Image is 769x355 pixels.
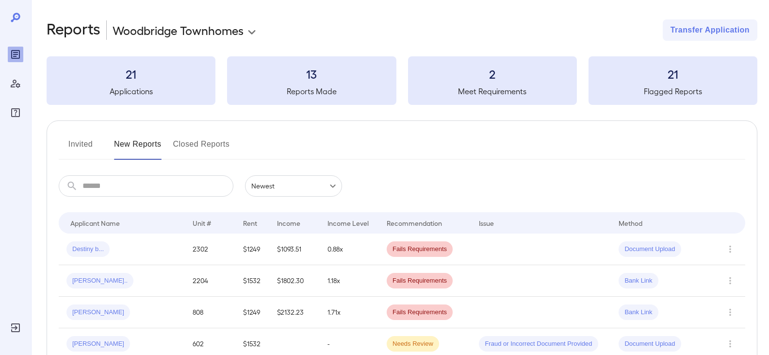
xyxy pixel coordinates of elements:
[619,308,658,317] span: Bank Link
[185,265,235,297] td: 2204
[66,308,130,317] span: [PERSON_NAME]
[619,245,681,254] span: Document Upload
[185,234,235,265] td: 2302
[66,339,130,349] span: [PERSON_NAME]
[185,297,235,328] td: 808
[66,276,133,286] span: [PERSON_NAME]..
[722,241,738,257] button: Row Actions
[277,217,300,229] div: Income
[387,217,442,229] div: Recommendation
[47,19,100,41] h2: Reports
[59,136,102,160] button: Invited
[269,265,320,297] td: $1802.30
[8,47,23,62] div: Reports
[235,234,270,265] td: $1249
[479,339,598,349] span: Fraud or Incorrect Document Provided
[619,339,681,349] span: Document Upload
[722,304,738,320] button: Row Actions
[193,217,211,229] div: Unit #
[387,245,453,254] span: Fails Requirements
[387,276,453,286] span: Fails Requirements
[722,336,738,352] button: Row Actions
[663,19,757,41] button: Transfer Application
[387,308,453,317] span: Fails Requirements
[387,339,439,349] span: Needs Review
[47,56,757,105] summary: 21Applications13Reports Made2Meet Requirements21Flagged Reports
[408,66,577,82] h3: 2
[227,85,396,97] h5: Reports Made
[722,273,738,288] button: Row Actions
[243,217,259,229] div: Rent
[173,136,230,160] button: Closed Reports
[8,76,23,91] div: Manage Users
[269,297,320,328] td: $2132.23
[408,85,577,97] h5: Meet Requirements
[320,234,379,265] td: 0.88x
[114,136,162,160] button: New Reports
[589,66,757,82] h3: 21
[8,320,23,336] div: Log Out
[327,217,369,229] div: Income Level
[245,175,342,197] div: Newest
[8,105,23,120] div: FAQ
[66,245,110,254] span: Destiny b...
[320,297,379,328] td: 1.71x
[235,297,270,328] td: $1249
[235,265,270,297] td: $1532
[70,217,120,229] div: Applicant Name
[227,66,396,82] h3: 13
[113,22,244,38] p: Woodbridge Townhomes
[619,276,658,286] span: Bank Link
[47,66,215,82] h3: 21
[269,234,320,265] td: $1093.51
[619,217,642,229] div: Method
[320,265,379,297] td: 1.18x
[479,217,494,229] div: Issue
[589,85,757,97] h5: Flagged Reports
[47,85,215,97] h5: Applications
